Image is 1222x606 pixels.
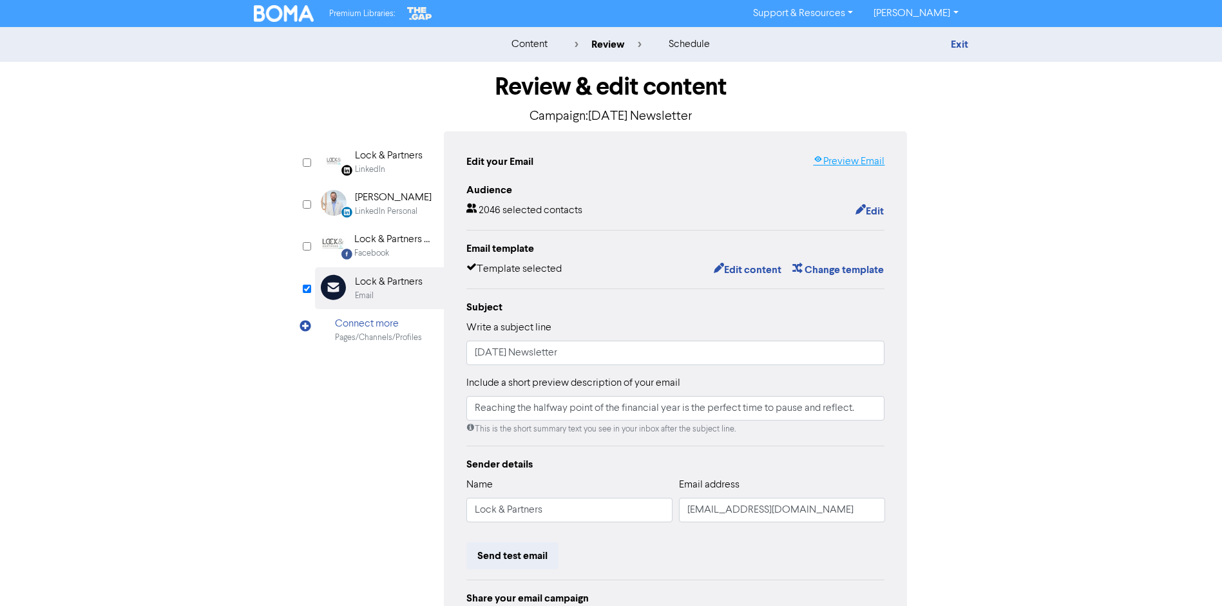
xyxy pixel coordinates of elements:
label: Write a subject line [466,320,551,336]
button: Edit [855,203,884,220]
div: Email template [466,241,885,256]
a: [PERSON_NAME] [863,3,968,24]
div: Sender details [466,457,885,472]
div: Connect more [335,316,422,332]
img: Facebook [321,232,346,258]
div: 2046 selected contacts [466,203,582,220]
div: Facebook [354,247,389,260]
img: The Gap [405,5,434,22]
iframe: Chat Widget [1158,544,1222,606]
img: BOMA Logo [254,5,314,22]
a: Exit [951,38,968,51]
div: schedule [669,37,710,52]
div: Facebook Lock & Partners Chartered AccountantsFacebook [315,225,444,267]
a: Preview Email [813,154,884,169]
p: Campaign: [DATE] Newsletter [315,107,908,126]
div: Share your email campaign [466,591,885,606]
div: Lock & PartnersEmail [315,267,444,309]
div: content [511,37,548,52]
button: Edit content [713,261,782,278]
div: This is the short summary text you see in your inbox after the subject line. [466,423,885,435]
div: Connect morePages/Channels/Profiles [315,309,444,351]
div: Email [355,290,374,302]
div: Lock & Partners [355,148,423,164]
div: Pages/Channels/Profiles [335,332,422,344]
div: Linkedin Lock & PartnersLinkedIn [315,141,444,183]
label: Email address [679,477,740,493]
div: LinkedIn Personal [355,205,417,218]
div: review [575,37,642,52]
div: Subject [466,299,885,315]
button: Send test email [466,542,558,569]
div: Template selected [466,261,562,278]
div: Lock & Partners [355,274,423,290]
span: Premium Libraries: [329,10,395,18]
label: Include a short preview description of your email [466,375,680,391]
div: LinkedIn [355,164,385,176]
div: Lock & Partners Chartered Accountants [354,232,437,247]
a: Support & Resources [743,3,863,24]
h1: Review & edit content [315,72,908,102]
label: Name [466,477,493,493]
div: [PERSON_NAME] [355,190,432,205]
div: Audience [466,182,885,198]
img: LinkedinPersonal [321,190,347,216]
div: LinkedinPersonal [PERSON_NAME]LinkedIn Personal [315,183,444,225]
img: Linkedin [321,148,347,174]
button: Change template [792,261,884,278]
div: Edit your Email [466,154,533,169]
